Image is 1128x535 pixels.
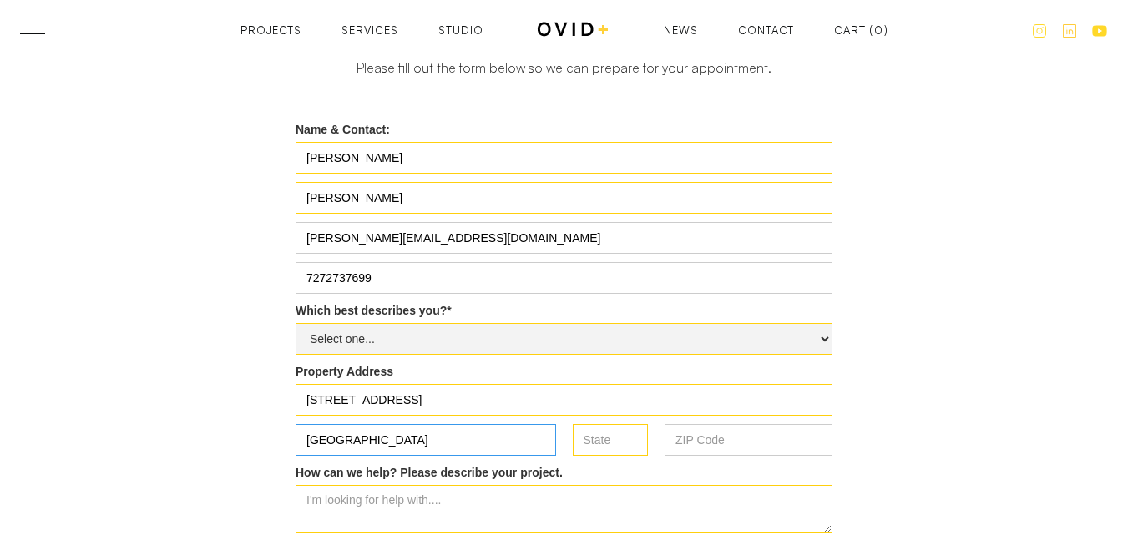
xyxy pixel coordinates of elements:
input: City [296,424,556,456]
div: 0 [874,25,883,36]
a: Services [341,25,398,36]
input: ZIP Code [665,424,832,456]
div: ) [884,25,888,36]
a: Studio [438,25,483,36]
input: Phone Number [296,262,832,294]
input: Last Name [296,182,832,214]
div: ( [869,25,873,36]
input: State [573,424,649,456]
label: Name & Contact: [296,121,832,138]
p: Please fill out the form below so we can prepare for your appointment. ‍ [357,56,771,104]
input: Email address [296,222,832,254]
a: Contact [738,25,794,36]
a: Open empty cart [834,25,888,36]
input: Address 1 [296,384,832,416]
label: Which best describes you?* [296,302,832,319]
label: Property Address [296,363,832,380]
a: News [664,25,698,36]
input: First Name [296,142,832,174]
div: Cart [834,25,866,36]
a: Projects [240,25,301,36]
label: How can we help? Please describe your project. [296,464,832,481]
